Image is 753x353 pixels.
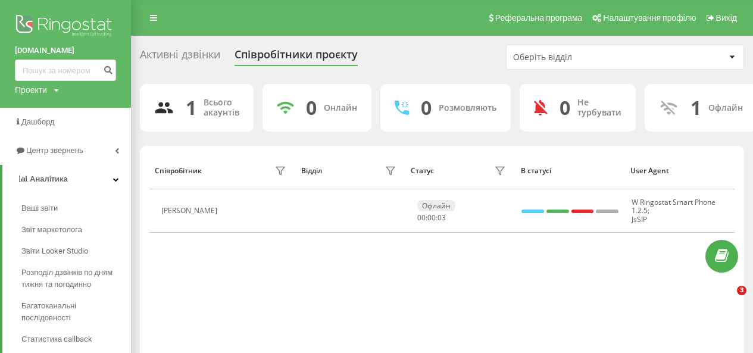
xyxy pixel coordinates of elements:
[630,167,729,175] div: User Agent
[417,214,446,222] div: : :
[21,329,131,350] a: Статистика callback
[439,103,496,113] div: Розмовляють
[632,214,647,224] span: JsSIP
[21,240,131,262] a: Звіти Looker Studio
[15,45,116,57] a: [DOMAIN_NAME]
[15,12,116,42] img: Ringostat logo
[421,96,432,119] div: 0
[577,98,621,118] div: Не турбувати
[716,13,737,23] span: Вихід
[161,207,220,215] div: [PERSON_NAME]
[21,219,131,240] a: Звіт маркетолога
[427,213,436,223] span: 00
[301,167,322,175] div: Відділ
[411,167,434,175] div: Статус
[603,13,696,23] span: Налаштування профілю
[521,167,619,175] div: В статусі
[324,103,357,113] div: Онлайн
[21,333,92,345] span: Статистика callback
[417,200,455,211] div: Офлайн
[2,165,131,193] a: Аналiтика
[690,96,701,119] div: 1
[737,286,746,295] span: 3
[140,48,220,67] div: Активні дзвінки
[155,167,202,175] div: Співробітник
[235,48,358,67] div: Співробітники проєкту
[495,13,583,23] span: Реферальна програма
[186,96,196,119] div: 1
[513,52,655,63] div: Оберіть відділ
[15,60,116,81] input: Пошук за номером
[713,286,741,314] iframe: Intercom live chat
[21,300,125,324] span: Багатоканальні послідовності
[21,224,82,236] span: Звіт маркетолога
[438,213,446,223] span: 03
[21,202,58,214] span: Ваші звіти
[21,245,88,257] span: Звіти Looker Studio
[560,96,570,119] div: 0
[30,174,68,183] span: Аналiтика
[26,146,83,155] span: Центр звернень
[21,198,131,219] a: Ваші звіти
[21,267,125,290] span: Розподіл дзвінків по дням тижня та погодинно
[708,103,743,113] div: Офлайн
[417,213,426,223] span: 00
[632,197,715,215] span: W Ringostat Smart Phone 1.2.5
[21,295,131,329] a: Багатоканальні послідовності
[306,96,317,119] div: 0
[21,117,55,126] span: Дашборд
[15,84,47,96] div: Проекти
[21,262,131,295] a: Розподіл дзвінків по дням тижня та погодинно
[204,98,239,118] div: Всього акаунтів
